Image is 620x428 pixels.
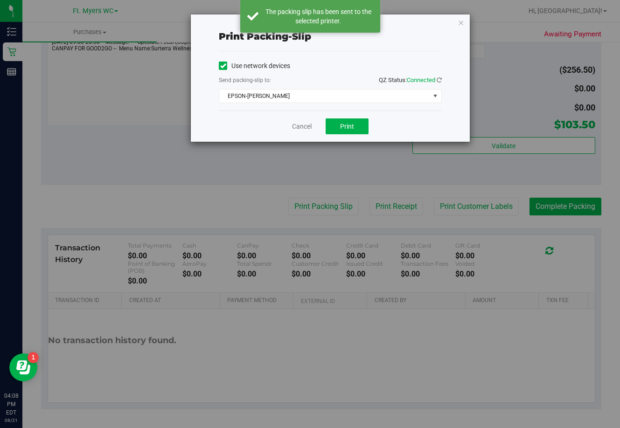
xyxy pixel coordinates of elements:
[219,76,271,84] label: Send packing-slip to:
[430,90,441,103] span: select
[219,31,311,42] span: Print packing-slip
[326,118,369,134] button: Print
[219,61,290,71] label: Use network devices
[407,76,435,83] span: Connected
[292,122,312,131] a: Cancel
[340,123,354,130] span: Print
[264,7,373,26] div: The packing slip has been sent to the selected printer.
[379,76,442,83] span: QZ Status:
[219,90,430,103] span: EPSON-[PERSON_NAME]
[9,353,37,381] iframe: Resource center
[28,352,39,363] iframe: Resource center unread badge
